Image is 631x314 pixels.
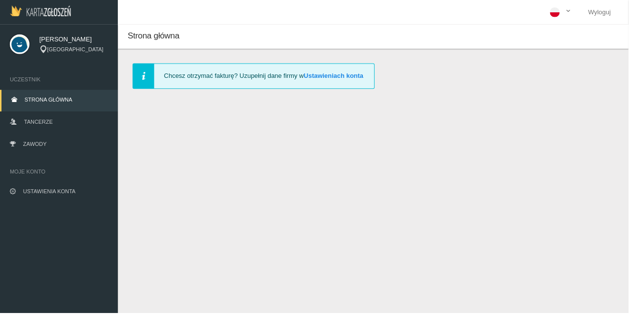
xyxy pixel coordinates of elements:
[23,189,76,195] span: Ustawienia konta
[39,45,108,54] div: [GEOGRAPHIC_DATA]
[10,75,108,85] span: Uczestnik
[128,31,180,40] span: Strona główna
[305,72,365,80] a: Ustawieniach konta
[133,64,376,89] div: Chcesz otrzymać fakturę? Uzupełnij dane firmy w
[24,119,53,125] span: Tancerze
[39,35,108,44] span: [PERSON_NAME]
[10,35,30,54] img: svg
[25,97,72,103] span: Strona główna
[10,5,71,16] img: Logo
[10,167,108,177] span: Moje konto
[23,141,47,147] span: Zawody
